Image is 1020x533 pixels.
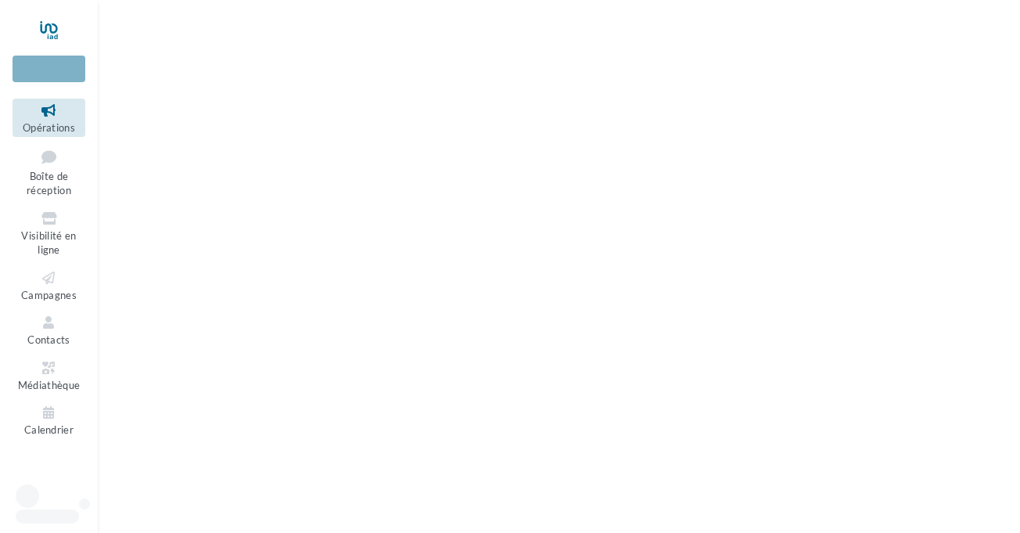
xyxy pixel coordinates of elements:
span: Contacts [27,333,70,346]
a: Opérations [13,99,85,137]
span: Médiathèque [18,379,81,391]
div: Nouvelle campagne [13,56,85,82]
span: Visibilité en ligne [21,229,76,257]
a: Campagnes [13,266,85,304]
a: Médiathèque [13,356,85,394]
a: Contacts [13,311,85,349]
a: Visibilité en ligne [13,207,85,260]
a: Boîte de réception [13,143,85,200]
span: Calendrier [24,423,74,436]
span: Boîte de réception [27,170,71,197]
span: Campagnes [21,289,77,301]
span: Opérations [23,121,75,134]
a: Calendrier [13,401,85,439]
